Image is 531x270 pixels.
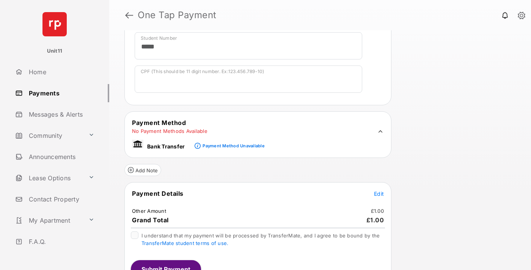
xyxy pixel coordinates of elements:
[371,208,384,214] td: £1.00
[124,164,161,176] button: Add Note
[138,11,217,20] strong: One Tap Payment
[12,84,109,102] a: Payments
[132,140,143,148] img: bank.png
[12,211,85,229] a: My Apartment
[141,240,228,246] a: TransferMate student terms of use.
[132,128,208,134] td: No Payment Methods Available
[12,148,109,166] a: Announcements
[12,63,109,81] a: Home
[132,208,167,214] td: Other Amount
[47,47,63,55] p: Unit11
[374,190,384,197] span: Edit
[366,216,384,224] span: £1.00
[203,143,264,148] div: Payment Method Unavailable
[147,142,185,150] p: Bank Transfer
[132,119,186,126] span: Payment Method
[374,190,384,197] button: Edit
[12,190,109,208] a: Contact Property
[42,12,67,36] img: svg+xml;base64,PHN2ZyB4bWxucz0iaHR0cDovL3d3dy53My5vcmcvMjAwMC9zdmciIHdpZHRoPSI2NCIgaGVpZ2h0PSI2NC...
[12,233,109,251] a: F.A.Q.
[12,169,85,187] a: Lease Options
[12,105,109,123] a: Messages & Alerts
[132,190,184,197] span: Payment Details
[141,233,380,246] span: I understand that my payment will be processed by TransferMate, and I agree to be bound by the
[132,216,169,224] span: Grand Total
[12,126,85,145] a: Community
[201,137,264,150] a: Payment Method Unavailable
